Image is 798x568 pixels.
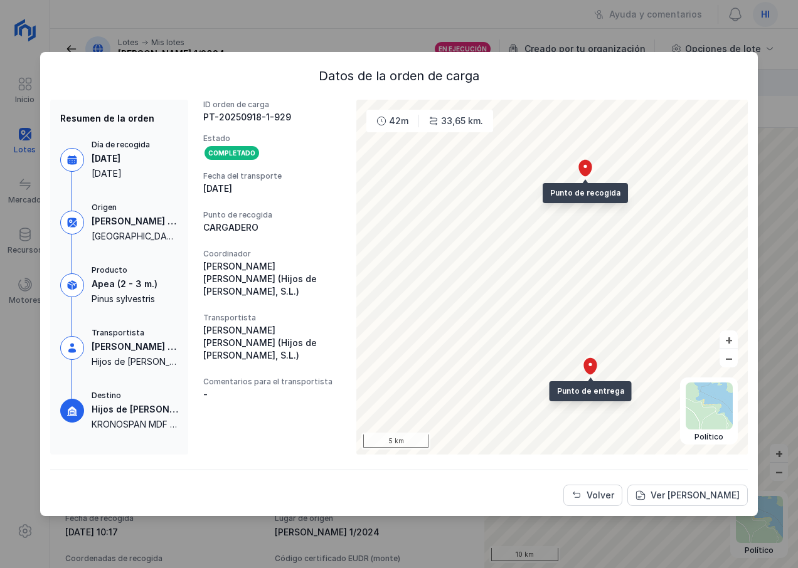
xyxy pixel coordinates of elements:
div: Hijos de [PERSON_NAME], S.L. [92,355,178,368]
div: Completado [203,145,260,161]
div: Volver [587,489,614,502]
div: [PERSON_NAME] 1/2024 [92,215,178,228]
div: [PERSON_NAME] [PERSON_NAME] (Hijos de [PERSON_NAME], S.L.) [203,260,341,298]
div: Punto de recogida [203,210,341,220]
div: Día de recogida [92,140,150,150]
div: [PERSON_NAME] [PERSON_NAME] [92,340,178,353]
div: PT-20250918-1-929 [203,111,291,124]
div: [DATE] [92,152,150,165]
div: Apea (2 - 3 m.) [92,278,157,290]
div: [GEOGRAPHIC_DATA], [GEOGRAPHIC_DATA], 09600, [GEOGRAPHIC_DATA] [92,230,178,243]
div: Origen [92,202,178,213]
div: Transportista [203,313,341,323]
div: 33,65 km. [441,115,483,127]
div: Hijos de [PERSON_NAME], S.L. [92,403,178,416]
button: + [720,330,738,349]
div: Estado [203,134,341,144]
div: Producto [92,265,157,275]
button: Ver carta de portes [627,485,748,506]
div: [DATE] [92,167,150,180]
div: Fecha del transporte [203,171,341,181]
div: Político [686,432,733,442]
button: Volver [563,485,622,506]
div: [PERSON_NAME] [PERSON_NAME] (Hijos de [PERSON_NAME], S.L.) [203,324,341,362]
div: KRONOSPAN MDF SL [92,418,178,431]
div: - [203,388,208,401]
div: Transportista [92,328,178,338]
div: Destino [92,391,178,401]
div: ID orden de carga [203,100,341,110]
div: Datos de la orden de carga [50,67,748,85]
img: political.webp [686,382,733,429]
div: Coordinador [203,249,341,259]
button: – [720,349,738,367]
div: 42m [389,115,408,127]
div: Pinus sylvestris [92,293,157,305]
div: CARGADERO [203,221,258,234]
div: Resumen de la orden [60,112,178,125]
div: [DATE] [203,182,232,195]
div: Ver [PERSON_NAME] [651,489,740,502]
div: Comentarios para el transportista [203,377,341,387]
